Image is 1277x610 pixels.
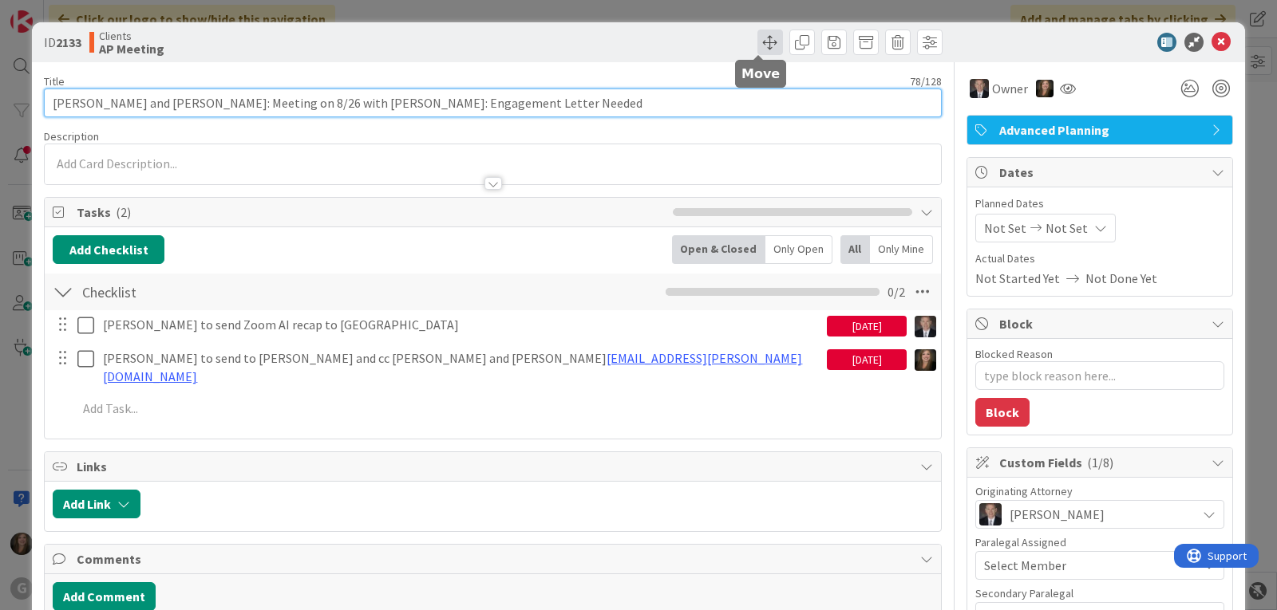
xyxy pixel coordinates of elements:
[1046,218,1088,238] span: Not Set
[975,195,1224,212] span: Planned Dates
[999,163,1204,182] span: Dates
[741,66,780,81] h5: Move
[984,218,1026,238] span: Not Set
[53,490,140,518] button: Add Link
[888,282,905,301] span: 0 / 2
[1010,505,1105,524] span: [PERSON_NAME]
[765,235,832,264] div: Only Open
[99,42,164,55] b: AP Meeting
[103,349,820,385] p: [PERSON_NAME] to send to [PERSON_NAME] and cc [PERSON_NAME] and [PERSON_NAME]
[672,235,765,264] div: Open & Closed
[44,33,81,52] span: ID
[999,453,1204,472] span: Custom Fields
[103,350,802,384] a: [EMAIL_ADDRESS][PERSON_NAME][DOMAIN_NAME]
[870,235,933,264] div: Only Mine
[99,30,164,42] span: Clients
[915,349,936,371] img: SB
[975,398,1030,427] button: Block
[999,120,1204,140] span: Advanced Planning
[827,349,907,370] div: [DATE]
[984,556,1066,575] span: Select Member
[992,79,1028,98] span: Owner
[44,89,942,117] input: type card name here...
[827,316,907,336] div: [DATE]
[44,74,65,89] label: Title
[77,277,436,306] input: Add Checklist...
[1085,269,1157,288] span: Not Done Yet
[915,316,936,337] img: BG
[975,269,1060,288] span: Not Started Yet
[116,204,131,220] span: ( 2 )
[44,129,99,144] span: Description
[77,203,665,222] span: Tasks
[970,79,989,98] img: BG
[975,588,1224,599] div: Secondary Paralegal
[975,250,1224,267] span: Actual Dates
[103,316,820,334] p: [PERSON_NAME] to send Zoom AI recap to [GEOGRAPHIC_DATA]
[840,235,870,264] div: All
[999,314,1204,333] span: Block
[1087,455,1113,470] span: ( 1/8 )
[979,503,1002,525] img: BG
[77,457,912,476] span: Links
[69,74,942,89] div: 78 / 128
[77,549,912,569] span: Comments
[975,537,1224,548] div: Paralegal Assigned
[56,34,81,50] b: 2133
[34,2,73,22] span: Support
[975,486,1224,497] div: Originating Attorney
[53,235,164,264] button: Add Checklist
[1036,80,1054,97] img: SB
[975,347,1053,361] label: Blocked Reason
